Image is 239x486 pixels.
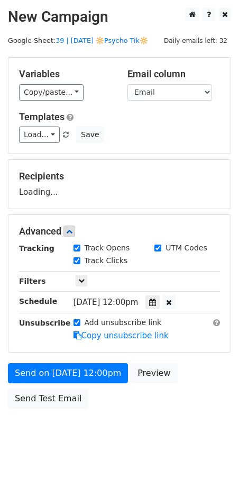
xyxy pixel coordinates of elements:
strong: Tracking [19,244,54,253]
a: Templates [19,111,65,122]
div: Loading... [19,170,220,198]
h5: Email column [127,68,220,80]
label: Track Clicks [85,255,128,266]
h5: Variables [19,68,112,80]
span: [DATE] 12:00pm [73,298,139,307]
strong: Filters [19,277,46,285]
iframe: Chat Widget [186,435,239,486]
a: 39 | [DATE] 🔆Psycho Tik🔆 [56,37,148,44]
strong: Unsubscribe [19,319,71,327]
a: Send on [DATE] 12:00pm [8,363,128,383]
a: Daily emails left: 32 [160,37,231,44]
a: Load... [19,127,60,143]
label: Track Opens [85,242,130,254]
label: Add unsubscribe link [85,317,162,328]
a: Send Test Email [8,389,88,409]
label: UTM Codes [166,242,207,254]
h5: Advanced [19,226,220,237]
a: Preview [131,363,177,383]
a: Copy/paste... [19,84,84,101]
h5: Recipients [19,170,220,182]
strong: Schedule [19,297,57,305]
small: Google Sheet: [8,37,148,44]
h2: New Campaign [8,8,231,26]
button: Save [76,127,104,143]
a: Copy unsubscribe link [73,331,169,340]
span: Daily emails left: 32 [160,35,231,47]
